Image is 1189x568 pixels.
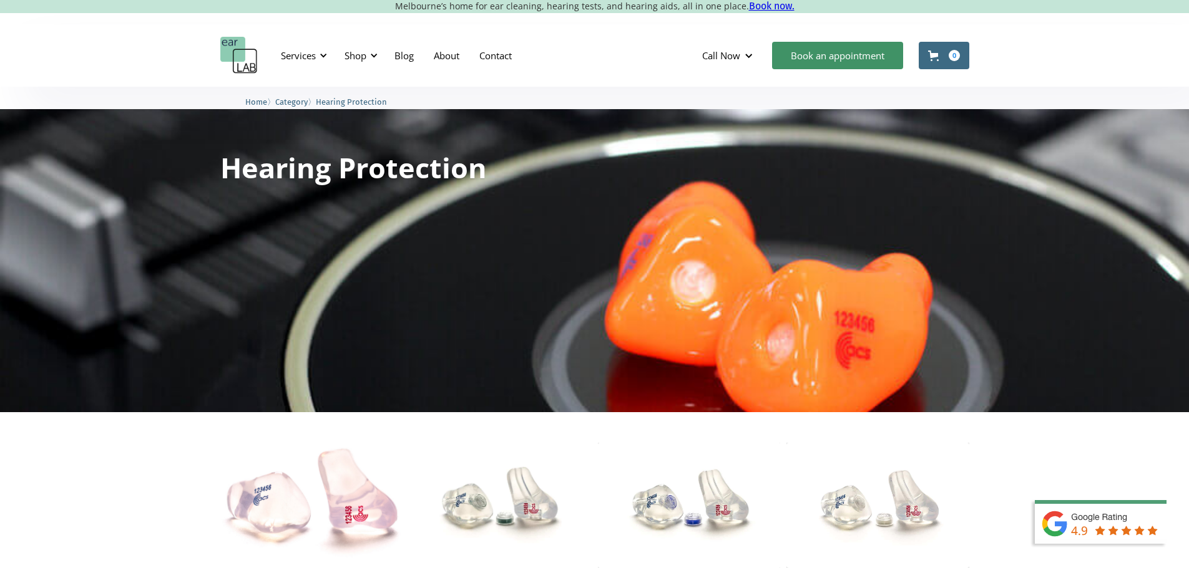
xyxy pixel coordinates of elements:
a: Open cart [919,42,969,69]
img: ACS Pro 17 [786,443,969,568]
a: Contact [469,37,522,74]
a: home [220,37,258,74]
div: Shop [345,49,366,62]
li: 〉 [275,95,316,108]
img: Total Block [218,441,404,564]
h1: Hearing Protection [220,153,487,181]
a: Book an appointment [772,42,903,69]
div: Services [273,37,331,74]
li: 〉 [245,95,275,108]
a: Hearing Protection [316,95,387,107]
span: Home [245,97,267,107]
div: Shop [337,37,381,74]
div: Call Now [692,37,766,74]
div: Call Now [702,49,740,62]
a: Home [245,95,267,107]
a: About [424,37,469,74]
a: Blog [384,37,424,74]
div: 0 [949,50,960,61]
span: Hearing Protection [316,97,387,107]
span: Category [275,97,308,107]
div: Services [281,49,316,62]
a: Category [275,95,308,107]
